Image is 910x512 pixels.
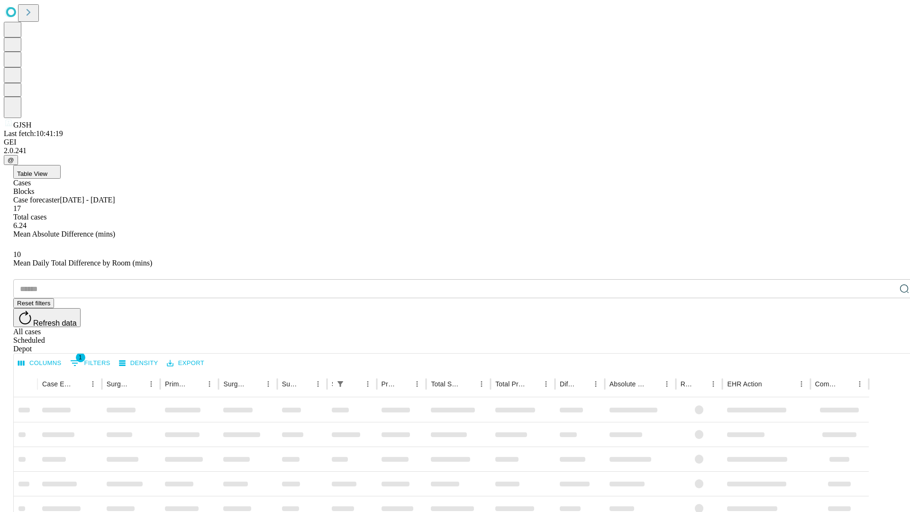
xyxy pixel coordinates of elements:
button: Sort [131,377,145,391]
div: Scheduled In Room Duration [332,380,333,388]
div: Resolved in EHR [681,380,693,388]
button: Menu [853,377,866,391]
button: Sort [298,377,311,391]
span: GJSH [13,121,31,129]
button: Sort [397,377,410,391]
div: Surgery Date [282,380,297,388]
button: Sort [693,377,707,391]
div: Total Scheduled Duration [431,380,461,388]
div: Comments [815,380,839,388]
button: Menu [475,377,488,391]
span: 10 [13,250,21,258]
button: Table View [13,165,61,179]
button: Sort [840,377,853,391]
button: Refresh data [13,308,81,327]
button: Menu [311,377,325,391]
span: [DATE] - [DATE] [60,196,115,204]
button: Menu [539,377,553,391]
button: Sort [73,377,86,391]
span: Total cases [13,213,46,221]
button: Menu [660,377,673,391]
button: Menu [795,377,808,391]
button: Sort [462,377,475,391]
button: Density [117,356,161,371]
div: Surgery Name [223,380,247,388]
div: Difference [560,380,575,388]
span: 6.24 [13,221,27,229]
span: Last fetch: 10:41:19 [4,129,63,137]
span: Table View [17,170,47,177]
button: Sort [348,377,361,391]
button: Sort [248,377,262,391]
div: Predicted In Room Duration [382,380,397,388]
span: Mean Absolute Difference (mins) [13,230,115,238]
div: Case Epic Id [42,380,72,388]
button: Sort [647,377,660,391]
button: @ [4,155,18,165]
button: Sort [190,377,203,391]
div: 2.0.241 [4,146,906,155]
button: Menu [86,377,100,391]
div: Primary Service [165,380,189,388]
div: GEI [4,138,906,146]
div: Total Predicted Duration [495,380,525,388]
button: Menu [203,377,216,391]
button: Select columns [16,356,64,371]
span: Case forecaster [13,196,60,204]
button: Reset filters [13,298,54,308]
button: Sort [576,377,589,391]
button: Menu [361,377,374,391]
span: Refresh data [33,319,77,327]
button: Sort [763,377,776,391]
button: Export [164,356,207,371]
button: Menu [145,377,158,391]
button: Menu [589,377,602,391]
button: Menu [262,377,275,391]
button: Sort [526,377,539,391]
button: Menu [410,377,424,391]
div: Absolute Difference [610,380,646,388]
div: 1 active filter [334,377,347,391]
span: @ [8,156,14,164]
span: Mean Daily Total Difference by Room (mins) [13,259,152,267]
div: EHR Action [727,380,762,388]
span: Reset filters [17,300,50,307]
span: 1 [76,353,85,362]
button: Menu [707,377,720,391]
button: Show filters [68,356,113,371]
span: 17 [13,204,21,212]
div: Surgeon Name [107,380,130,388]
button: Show filters [334,377,347,391]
